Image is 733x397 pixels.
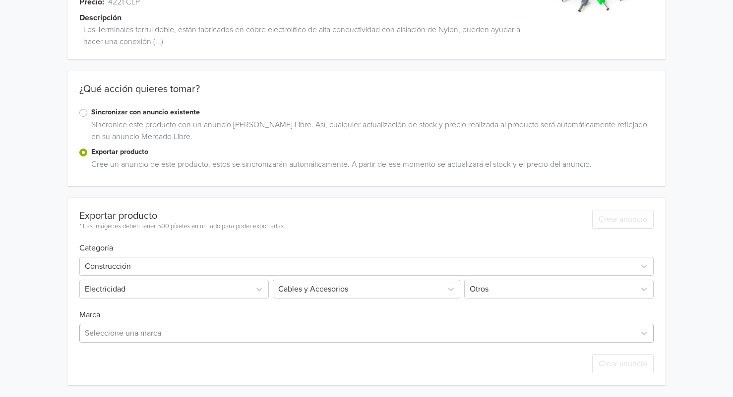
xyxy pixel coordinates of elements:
div: Exportar producto [79,210,285,222]
span: Descripción [79,12,122,24]
div: ¿Qué acción quieres tomar? [67,83,666,107]
button: Crear anuncio [592,354,654,373]
div: * Las imágenes deben tener 500 píxeles en un lado para poder exportarlas. [79,222,285,232]
h6: Categoría [79,232,654,253]
div: Cree un anuncio de este producto, estos se sincronizarán automáticamente. A partir de ese momento... [87,158,654,174]
div: Sincronice este producto con un anuncio [PERSON_NAME] Libre. Así, cualquier actualización de stoc... [87,119,654,147]
h6: Marca [79,298,654,320]
span: Los Terminales ferrul doble, están fabricados en cobre electrolítico de alta conductividad con ai... [83,24,528,48]
button: Crear anuncio [592,210,654,229]
label: Exportar producto [91,147,654,157]
label: Sincronizar con anuncio existente [91,107,654,118]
